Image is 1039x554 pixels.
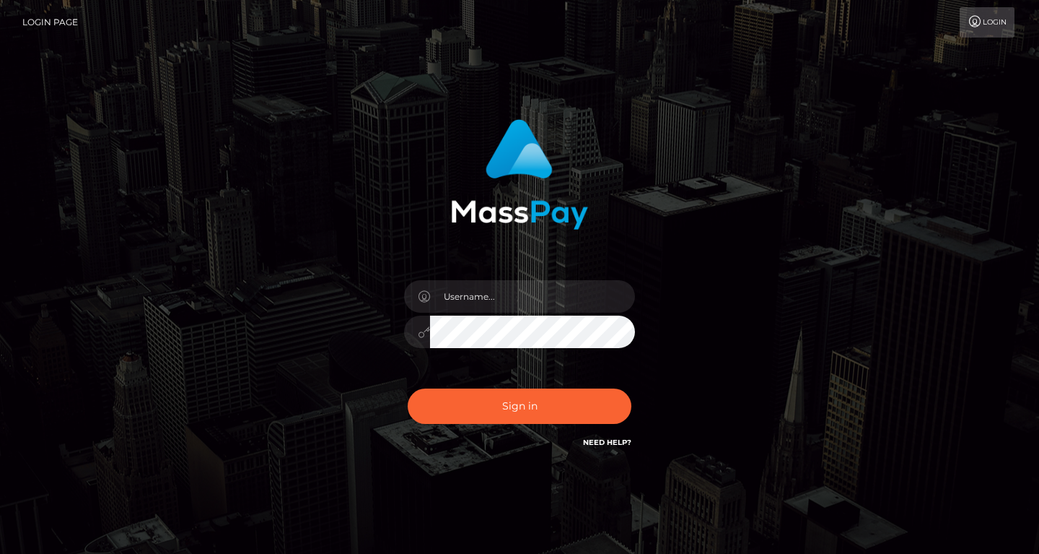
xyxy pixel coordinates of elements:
[583,438,631,447] a: Need Help?
[430,280,635,313] input: Username...
[408,389,631,424] button: Sign in
[960,7,1014,38] a: Login
[451,119,588,230] img: MassPay Login
[22,7,78,38] a: Login Page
